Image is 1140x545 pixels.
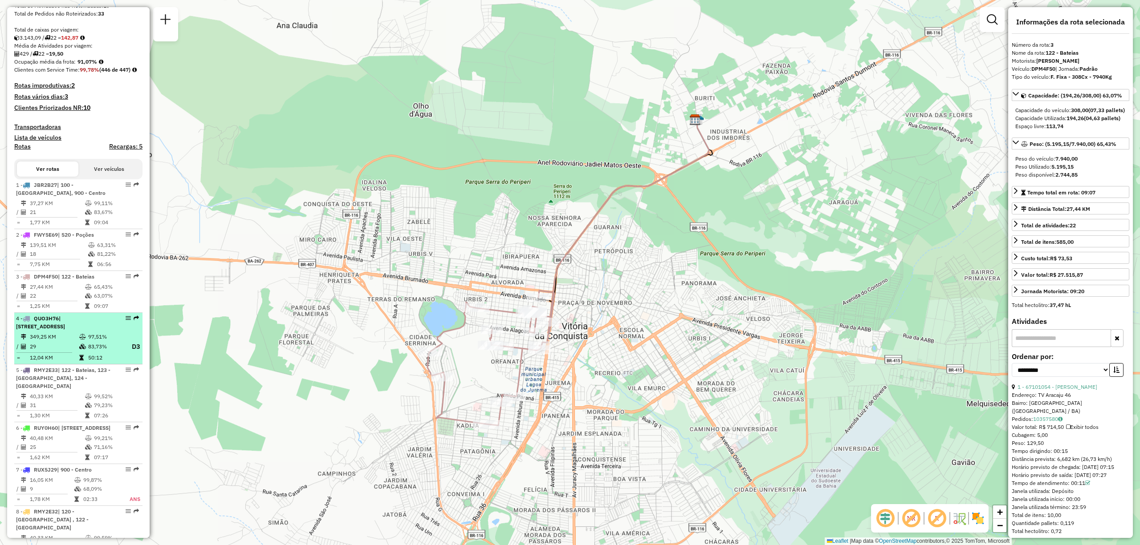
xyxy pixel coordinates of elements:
[29,208,85,217] td: 21
[85,303,90,309] i: Tempo total em rota
[1012,391,1129,399] div: Endereço: TV Aracaju 46
[29,476,74,484] td: 16,05 KM
[134,182,139,187] em: Rota exportada
[14,123,142,131] h4: Transportadoras
[16,453,20,462] td: =
[16,411,20,420] td: =
[1021,254,1072,262] div: Custo total:
[1067,115,1084,121] strong: 194,26
[134,274,139,279] em: Rota exportada
[34,367,58,373] span: RMY2E33
[1012,219,1129,231] a: Total de atividades:22
[14,10,142,18] div: Total de Pedidos não Roteirizados:
[926,508,948,529] span: Exibir rótulo
[94,392,138,401] td: 99,52%
[83,104,90,112] strong: 10
[1050,73,1112,80] strong: F. Fixa - 308Cx - 7940Kg
[157,11,175,31] a: Nova sessão e pesquisa
[997,506,1003,517] span: +
[900,508,922,529] span: Exibir NR
[14,82,142,89] h4: Rotas improdutivas:
[1021,222,1076,229] span: Total de atividades:
[1055,65,1098,72] span: | Jornada:
[21,477,26,483] i: Distância Total
[74,486,81,492] i: % de utilização da cubagem
[134,367,139,372] em: Rota exportada
[16,291,20,300] td: /
[1036,57,1079,64] strong: [PERSON_NAME]
[1012,268,1129,280] a: Valor total:R$ 27.515,87
[875,508,896,529] span: Ocultar deslocamento
[1012,479,1129,487] div: Tempo de atendimento: 00:11
[134,509,139,514] em: Rota exportada
[1012,455,1129,463] div: Distância prevista: 6,682 km (26,73 km/h)
[83,484,119,493] td: 68,09%
[16,250,20,258] td: /
[85,403,92,408] i: % de utilização da cubagem
[16,508,89,531] span: | 120 - [GEOGRAPHIC_DATA] , 122 - [GEOGRAPHIC_DATA]
[85,394,92,399] i: % de utilização do peso
[33,51,38,57] i: Total de rotas
[16,466,92,473] span: 7 -
[94,401,138,410] td: 79,23%
[1055,155,1078,162] strong: 7.940,00
[97,260,139,269] td: 06:56
[692,113,704,125] img: CDD Vitória da Conquista
[21,394,26,399] i: Distância Total
[16,315,65,330] span: | [STREET_ADDRESS]
[85,436,92,441] i: % de utilização do peso
[971,511,985,525] img: Exibir/Ocultar setores
[16,218,20,227] td: =
[45,35,50,40] i: Total de rotas
[77,58,97,65] strong: 91,07%
[134,467,139,472] em: Rota exportada
[1012,103,1129,134] div: Capacidade: (194,26/308,00) 63,07%
[1012,503,1129,511] div: Janela utilizada término: 23:59
[94,533,138,542] td: 99,59%
[21,201,26,206] i: Distância Total
[16,495,20,504] td: =
[29,302,85,311] td: 1,25 KM
[119,495,141,504] td: ANS
[16,273,94,280] span: 3 -
[78,161,140,177] button: Ver veículos
[85,413,90,418] i: Tempo total em rota
[16,424,110,431] span: 6 -
[16,302,20,311] td: =
[34,466,57,473] span: RUX5J29
[74,477,81,483] i: % de utilização do peso
[16,401,20,410] td: /
[691,113,702,125] img: FAD Vitória da Conquista
[88,353,123,362] td: 50:12
[126,182,131,187] em: Opções
[1012,41,1129,49] div: Número da rota:
[21,251,26,257] i: Total de Atividades
[134,315,139,321] em: Rota exportada
[34,182,57,188] span: JBR2B27
[14,35,20,40] i: Cubagem total roteirizado
[21,486,26,492] i: Total de Atividades
[79,344,86,349] i: % de utilização da cubagem
[21,293,26,299] i: Total de Atividades
[1012,65,1129,73] div: Veículo:
[29,250,88,258] td: 18
[952,511,966,525] img: Fluxo de ruas
[993,505,1006,519] a: Zoom in
[94,411,138,420] td: 07:26
[58,231,94,238] span: | 520 - Poções
[14,143,31,150] a: Rotas
[85,293,92,299] i: % de utilização da cubagem
[83,476,119,484] td: 99,87%
[1015,114,1126,122] div: Capacidade Utilizada:
[14,58,76,65] span: Ocupação média da frota:
[126,232,131,237] em: Opções
[1012,186,1129,198] a: Tempo total em rota: 09:07
[14,93,142,101] h4: Rotas vários dias:
[94,208,138,217] td: 83,67%
[1012,89,1129,101] a: Capacidade: (194,26/308,00) 63,07%
[16,443,20,452] td: /
[94,434,138,443] td: 99,21%
[16,208,20,217] td: /
[1028,92,1122,99] span: Capacidade: (194,26/308,00) 63,07%
[126,315,131,321] em: Opções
